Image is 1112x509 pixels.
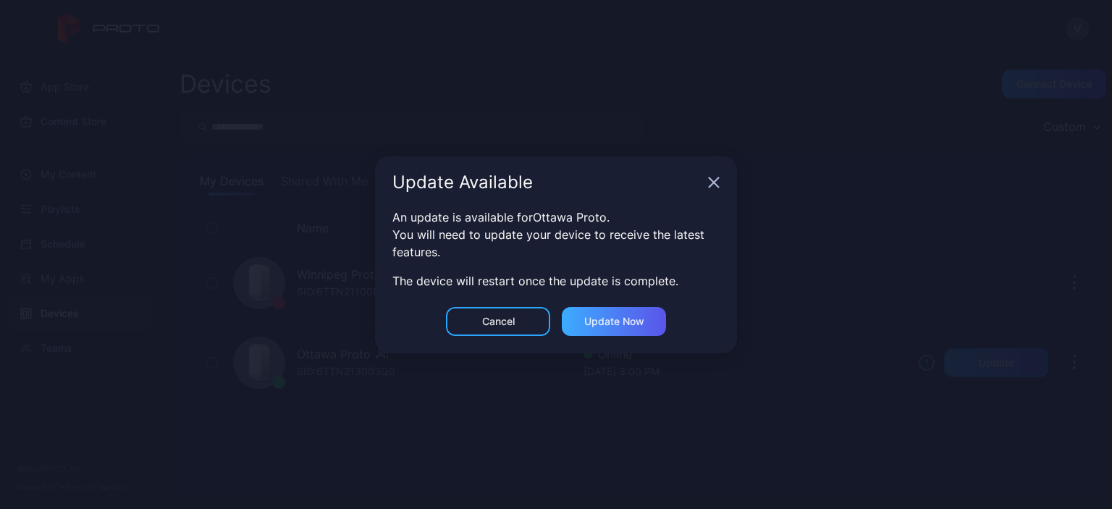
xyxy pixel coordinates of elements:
[392,272,720,290] div: The device will restart once the update is complete.
[392,174,702,191] div: Update Available
[446,307,550,336] button: Cancel
[392,209,720,226] div: An update is available for Ottawa Proto .
[584,316,644,327] div: Update now
[392,226,720,261] div: You will need to update your device to receive the latest features.
[562,307,666,336] button: Update now
[482,316,515,327] div: Cancel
